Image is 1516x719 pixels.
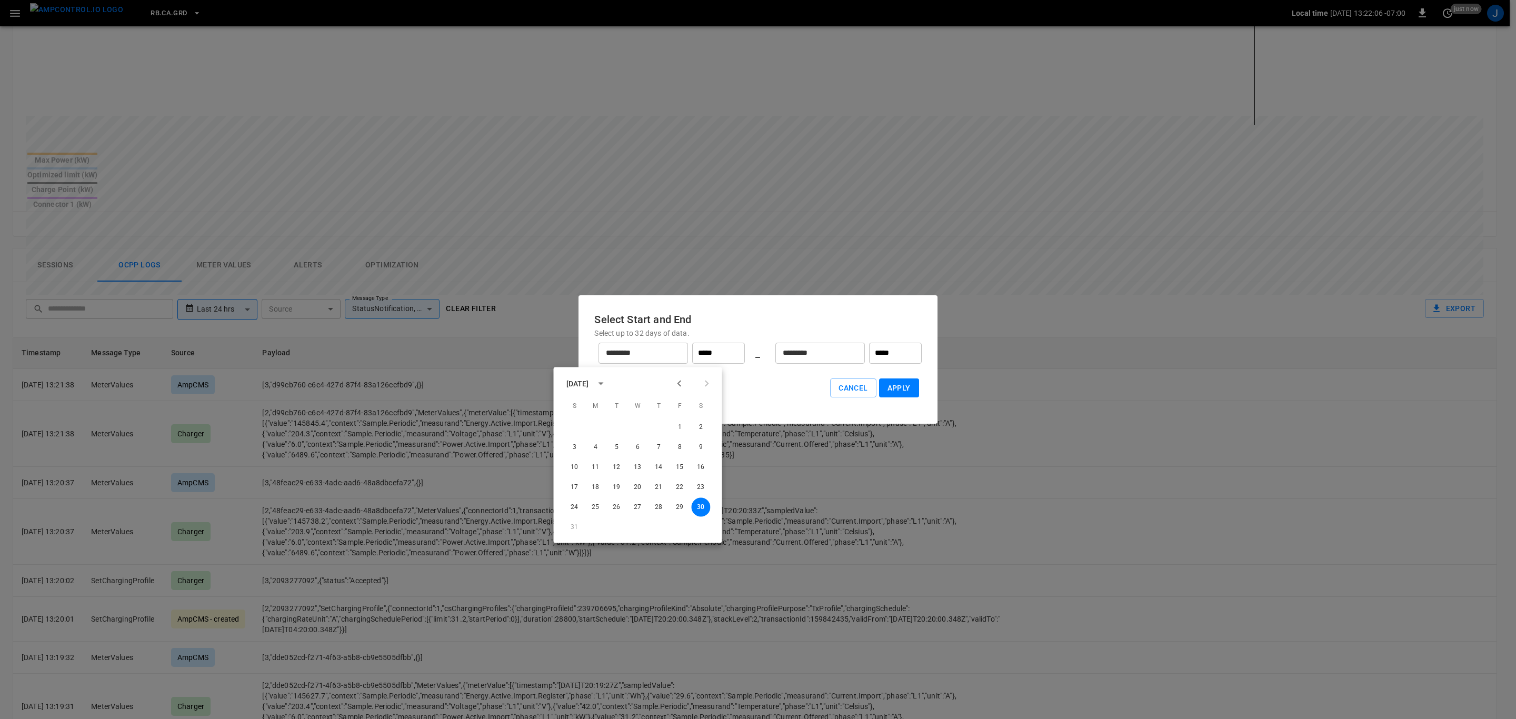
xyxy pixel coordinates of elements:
[565,478,584,497] button: 17
[671,458,690,477] button: 15
[629,438,647,457] button: 6
[692,498,711,517] button: 30
[566,378,589,389] div: [DATE]
[629,396,647,417] span: Wednesday
[830,378,876,398] button: Cancel
[692,438,711,457] button: 9
[607,438,626,457] button: 5
[565,438,584,457] button: 3
[607,458,626,477] button: 12
[586,478,605,497] button: 18
[879,378,919,398] button: Apply
[629,458,647,477] button: 13
[592,375,610,393] button: calendar view is open, switch to year view
[629,478,647,497] button: 20
[671,438,690,457] button: 8
[671,478,690,497] button: 22
[565,458,584,477] button: 10
[650,498,669,517] button: 28
[692,396,711,417] span: Saturday
[692,418,711,437] button: 2
[671,418,690,437] button: 1
[671,375,689,393] button: Previous month
[650,396,669,417] span: Thursday
[607,478,626,497] button: 19
[594,328,921,338] p: Select up to 32 days of data.
[755,345,760,362] h6: _
[565,396,584,417] span: Sunday
[629,498,647,517] button: 27
[594,311,921,328] h6: Select Start and End
[607,498,626,517] button: 26
[650,458,669,477] button: 14
[671,396,690,417] span: Friday
[692,458,711,477] button: 16
[565,498,584,517] button: 24
[586,498,605,517] button: 25
[650,478,669,497] button: 21
[586,438,605,457] button: 4
[586,458,605,477] button: 11
[586,396,605,417] span: Monday
[650,438,669,457] button: 7
[671,498,690,517] button: 29
[607,396,626,417] span: Tuesday
[692,478,711,497] button: 23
